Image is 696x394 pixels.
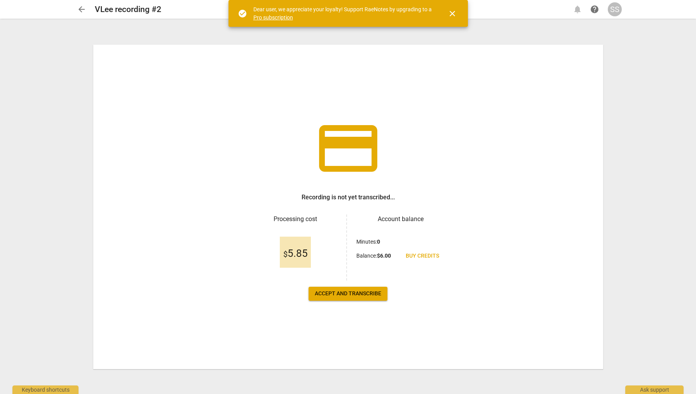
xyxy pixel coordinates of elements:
[377,239,380,245] b: 0
[77,5,86,14] span: arrow_back
[12,385,78,394] div: Keyboard shortcuts
[238,9,247,18] span: check_circle
[588,2,602,16] a: Help
[443,4,462,23] button: Close
[406,252,439,260] span: Buy credits
[377,253,391,259] b: $ 6.00
[251,214,340,224] h3: Processing cost
[283,249,288,259] span: $
[625,385,684,394] div: Ask support
[448,9,457,18] span: close
[283,248,308,260] span: 5.85
[356,252,391,260] p: Balance :
[309,287,387,301] button: Accept and transcribe
[608,2,622,16] button: SS
[253,5,434,21] div: Dear user, we appreciate your loyalty! Support RaeNotes by upgrading to a
[356,238,380,246] p: Minutes :
[315,290,381,298] span: Accept and transcribe
[95,5,161,14] h2: VLee recording #2
[590,5,599,14] span: help
[356,214,445,224] h3: Account balance
[253,14,293,21] a: Pro subscription
[399,249,445,263] a: Buy credits
[302,193,395,202] h3: Recording is not yet transcribed...
[313,113,383,183] span: credit_card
